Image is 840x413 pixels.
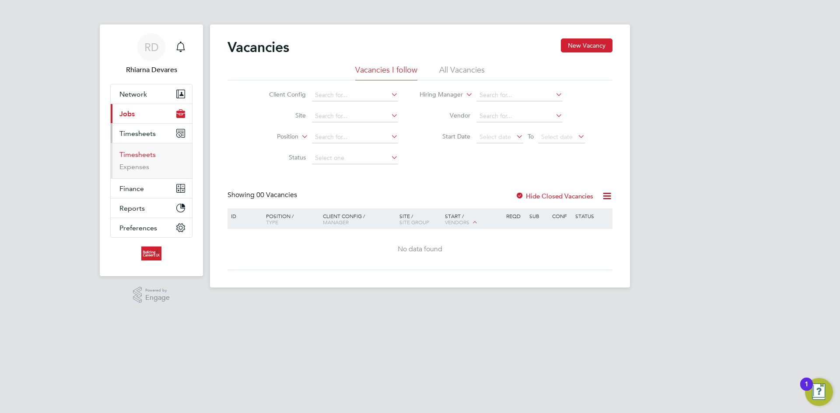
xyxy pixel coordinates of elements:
button: Jobs [111,104,192,123]
button: Reports [111,198,192,218]
span: Reports [119,204,145,212]
a: Powered byEngage [133,287,170,303]
span: Finance [119,184,144,193]
span: Manager [323,219,349,226]
span: Select date [479,133,511,141]
span: Engage [145,294,170,302]
label: Vendor [420,111,470,119]
div: Status [573,208,611,223]
input: Search for... [476,110,563,122]
span: Select date [541,133,573,141]
a: Go to home page [110,246,192,260]
div: 1 [805,384,808,396]
span: Vendors [445,219,469,226]
button: Timesheets [111,124,192,143]
label: Hiring Manager [413,90,463,99]
div: Start / [443,208,504,230]
span: RD [144,42,159,53]
div: Sub [527,208,550,223]
span: Timesheets [119,129,156,138]
img: buildingcareersuk-logo-retina.png [141,246,161,260]
label: Client Config [255,90,306,98]
button: Finance [111,179,192,198]
div: Site / [397,208,443,229]
div: ID [229,208,259,223]
div: Position / [259,208,321,229]
input: Search for... [312,89,398,101]
button: Network [111,84,192,104]
span: Type [266,219,278,226]
label: Position [248,132,298,141]
div: Showing [227,191,299,200]
label: Status [255,153,306,161]
li: All Vacancies [439,65,485,80]
a: Timesheets [119,150,156,159]
h2: Vacancies [227,38,289,56]
li: Vacancies I follow [355,65,417,80]
div: Reqd [504,208,527,223]
input: Search for... [312,110,398,122]
a: Expenses [119,163,149,171]
label: Hide Closed Vacancies [515,192,593,200]
div: No data found [229,245,611,254]
button: Preferences [111,218,192,237]
span: Powered by [145,287,170,294]
input: Search for... [476,89,563,101]
span: Jobs [119,110,135,118]
span: Preferences [119,224,157,232]
label: Site [255,111,306,119]
button: New Vacancy [561,38,612,52]
input: Search for... [312,131,398,143]
button: Open Resource Center, 1 new notification [805,378,833,406]
div: Client Config / [321,208,397,229]
span: Network [119,90,147,98]
div: Timesheets [111,143,192,178]
span: Rhiarna Devares [110,65,192,75]
div: Conf [550,208,573,223]
nav: Main navigation [100,24,203,276]
label: Start Date [420,132,470,140]
span: 00 Vacancies [256,191,297,199]
span: Site Group [399,219,429,226]
span: To [525,131,536,142]
a: RDRhiarna Devares [110,33,192,75]
input: Select one [312,152,398,164]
